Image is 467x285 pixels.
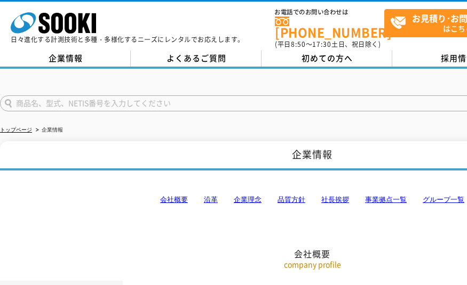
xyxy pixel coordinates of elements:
a: グループ一覧 [423,196,464,203]
li: 企業情報 [34,125,63,136]
span: 17:30 [312,39,331,49]
span: 初めての方へ [302,52,353,64]
a: 会社概要 [160,196,188,203]
a: よくあるご質問 [131,51,262,67]
p: 日々進化する計測技術と多種・多様化するニーズにレンタルでお応えします。 [11,36,244,43]
span: (平日 ～ 土日、祝日除く) [275,39,381,49]
a: 社長挨拶 [321,196,349,203]
span: 8:50 [291,39,306,49]
a: 初めての方へ [262,51,392,67]
a: 事業拠点一覧 [365,196,407,203]
a: 企業理念 [234,196,262,203]
a: [PHONE_NUMBER] [275,17,384,38]
a: 沿革 [204,196,218,203]
a: 品質方針 [278,196,305,203]
span: お電話でのお問い合わせは [275,9,384,15]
